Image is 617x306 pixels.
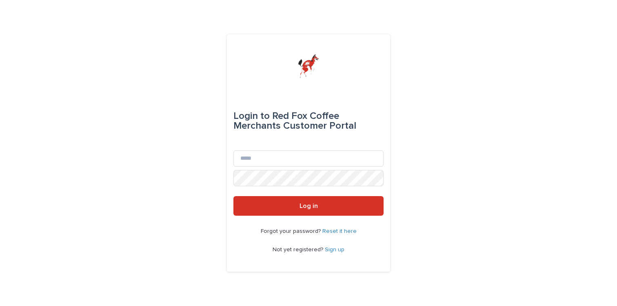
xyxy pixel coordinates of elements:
[325,247,344,252] a: Sign up
[233,111,270,121] span: Login to
[233,196,384,216] button: Log in
[322,228,357,234] a: Reset it here
[300,203,318,209] span: Log in
[233,105,384,137] div: Red Fox Coffee Merchants Customer Portal
[298,54,319,78] img: zttTXibQQrCfv9chImQE
[273,247,325,252] span: Not yet registered?
[261,228,322,234] span: Forgot your password?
